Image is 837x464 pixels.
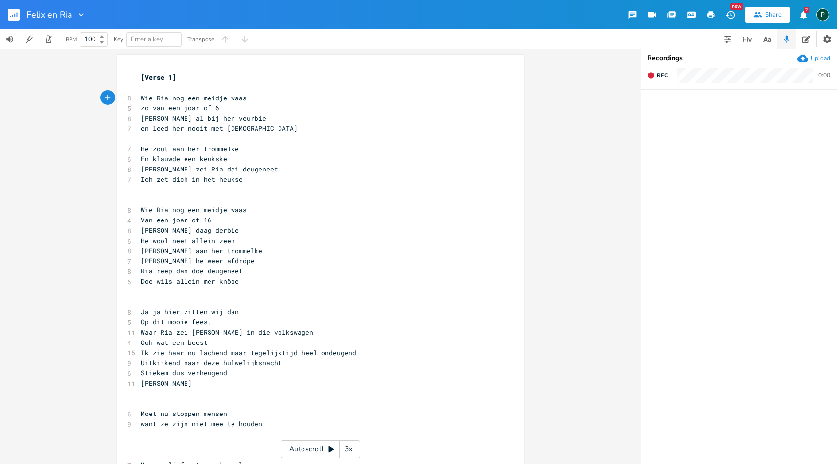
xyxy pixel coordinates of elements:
span: Ja ja hier zitten wij dan [141,307,239,316]
div: BPM [66,37,77,42]
span: Stiekem dus verheugend [141,368,227,377]
span: en leed her nooit met [DEMOGRAPHIC_DATA] [141,124,298,133]
span: En klauwde een keukske [141,154,227,163]
span: [PERSON_NAME] he weer afdröpe [141,256,255,265]
span: Wie Ria nog een meidje waas [141,205,247,214]
button: 2 [793,6,813,24]
span: Ooh wat een beest [141,338,208,347]
div: Key [114,36,123,42]
span: Moet nu stoppen mensen [141,409,227,418]
span: want ze zijn niet mee te houden [141,419,262,428]
span: [PERSON_NAME] aan her trommelke [141,246,262,255]
button: Share [745,7,790,23]
span: Op dit mooie feest [141,317,211,326]
span: [PERSON_NAME] [141,379,192,388]
span: He wool neet allein zeen [141,236,235,245]
span: zo van een joar of 6 [141,103,219,112]
div: New [730,3,743,10]
span: Van een joar of 16 [141,216,211,224]
button: P [816,3,829,26]
span: [PERSON_NAME] daag derbie [141,226,239,235]
span: Ria reep dan doe deugeneet [141,267,243,275]
div: Recordings [647,55,831,62]
span: [PERSON_NAME] zei Ria dei deugeneet [141,165,278,173]
div: 3x [340,440,357,458]
span: Wie Ria nog een meidje waas [141,94,247,102]
div: Transpose [187,36,214,42]
span: Felix en Ria [26,10,72,19]
div: 0:00 [818,73,830,78]
span: Doe wils allein mer knöpe [141,277,239,286]
span: Enter a key [131,35,163,44]
div: Piepo [816,8,829,21]
span: Waar Ria zei [PERSON_NAME] in die volkswagen [141,328,313,337]
button: New [721,6,740,24]
span: He zout aan her trommelke [141,145,239,153]
span: Ich zet dich in het heukse [141,175,243,184]
span: [PERSON_NAME] al bij her veurbie [141,114,266,122]
div: 2 [804,7,809,13]
div: Autoscroll [281,440,360,458]
div: Upload [811,54,830,62]
div: Share [765,10,782,19]
span: Rec [657,72,668,79]
button: Upload [797,53,830,64]
span: Uitkijkend naar deze hulwelijksnacht [141,358,282,367]
button: Rec [643,68,672,83]
span: [Verse 1] [141,73,176,82]
span: Ik zie haar nu lachend maar tegelijktijd heel ondeugend [141,348,356,357]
